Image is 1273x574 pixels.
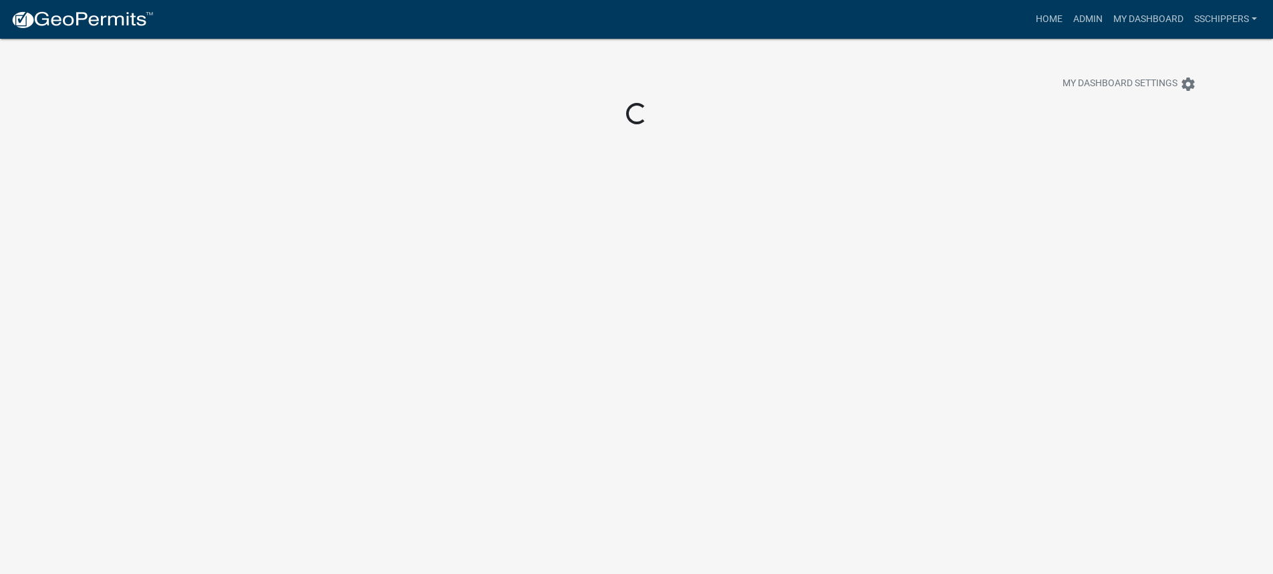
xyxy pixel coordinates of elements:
[1180,76,1196,92] i: settings
[1052,71,1207,97] button: My Dashboard Settingssettings
[1108,7,1189,32] a: My Dashboard
[1030,7,1068,32] a: Home
[1189,7,1262,32] a: sschippers
[1063,76,1177,92] span: My Dashboard Settings
[1068,7,1108,32] a: Admin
